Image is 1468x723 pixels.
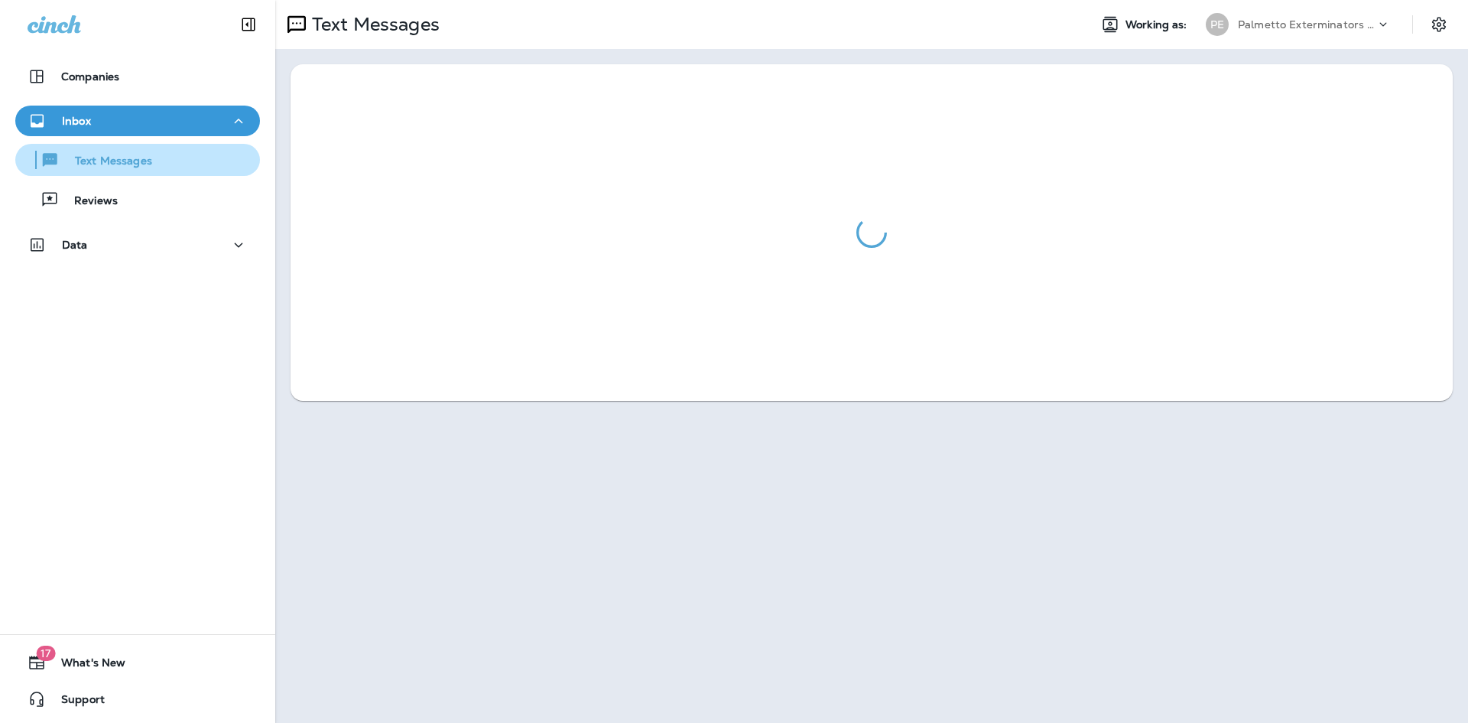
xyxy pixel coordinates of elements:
[15,230,260,260] button: Data
[62,115,91,127] p: Inbox
[46,693,105,712] span: Support
[61,70,119,83] p: Companies
[36,646,55,661] span: 17
[1125,18,1190,31] span: Working as:
[15,144,260,176] button: Text Messages
[15,184,260,216] button: Reviews
[46,656,125,675] span: What's New
[15,684,260,715] button: Support
[306,13,440,36] p: Text Messages
[60,155,152,169] p: Text Messages
[227,9,270,40] button: Collapse Sidebar
[1425,11,1453,38] button: Settings
[62,239,88,251] p: Data
[1238,18,1375,31] p: Palmetto Exterminators LLC
[15,106,260,136] button: Inbox
[59,194,118,209] p: Reviews
[15,61,260,92] button: Companies
[15,647,260,678] button: 17What's New
[1206,13,1229,36] div: PE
